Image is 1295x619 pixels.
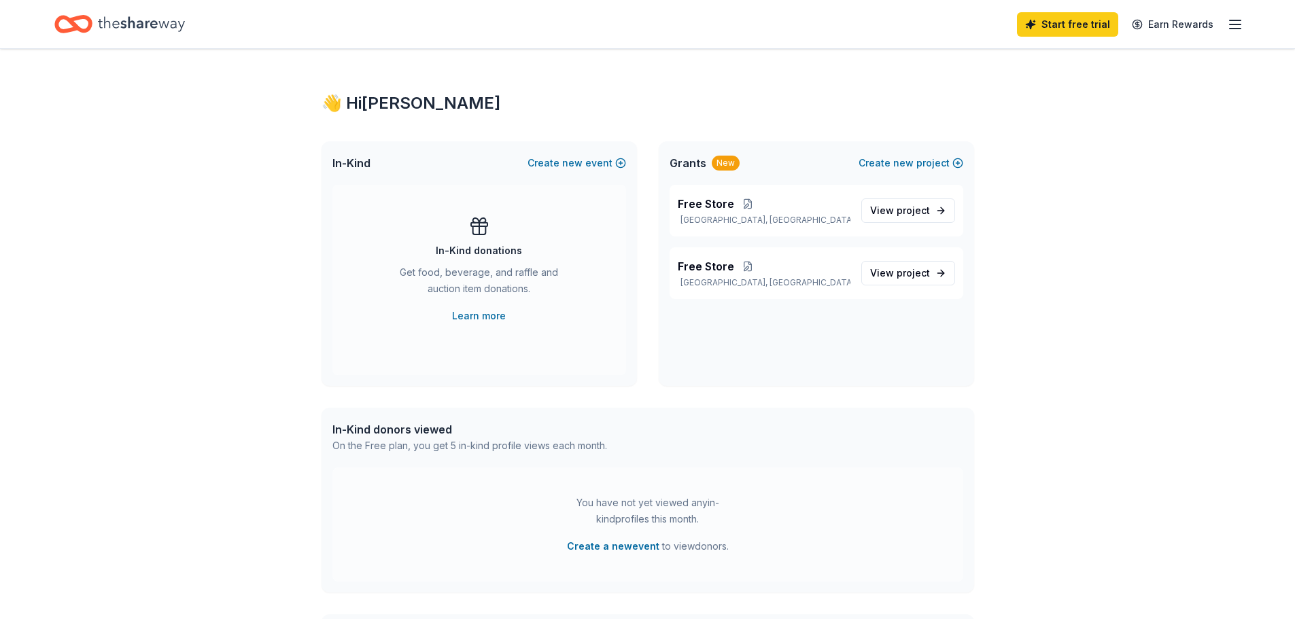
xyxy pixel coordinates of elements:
span: Grants [670,155,706,171]
p: [GEOGRAPHIC_DATA], [GEOGRAPHIC_DATA] [678,215,850,226]
span: View [870,265,930,281]
div: New [712,156,740,171]
div: In-Kind donors viewed [332,421,607,438]
a: View project [861,261,955,285]
span: In-Kind [332,155,370,171]
div: 👋 Hi [PERSON_NAME] [322,92,974,114]
span: Free Store [678,258,734,275]
span: project [897,205,930,216]
div: Get food, beverage, and raffle and auction item donations. [387,264,572,302]
button: Createnewevent [528,155,626,171]
a: Start free trial [1017,12,1118,37]
a: Earn Rewards [1124,12,1222,37]
span: project [897,267,930,279]
div: On the Free plan, you get 5 in-kind profile views each month. [332,438,607,454]
a: Home [54,8,185,40]
div: In-Kind donations [436,243,522,259]
span: new [562,155,583,171]
p: [GEOGRAPHIC_DATA], [GEOGRAPHIC_DATA] [678,277,850,288]
a: Learn more [452,308,506,324]
button: Create a newevent [567,538,659,554]
span: to view donors . [567,538,729,554]
span: new [893,155,914,171]
div: You have not yet viewed any in-kind profiles this month. [563,495,733,527]
button: Createnewproject [859,155,963,171]
span: Free Store [678,196,734,212]
span: View [870,202,930,219]
a: View project [861,198,955,223]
